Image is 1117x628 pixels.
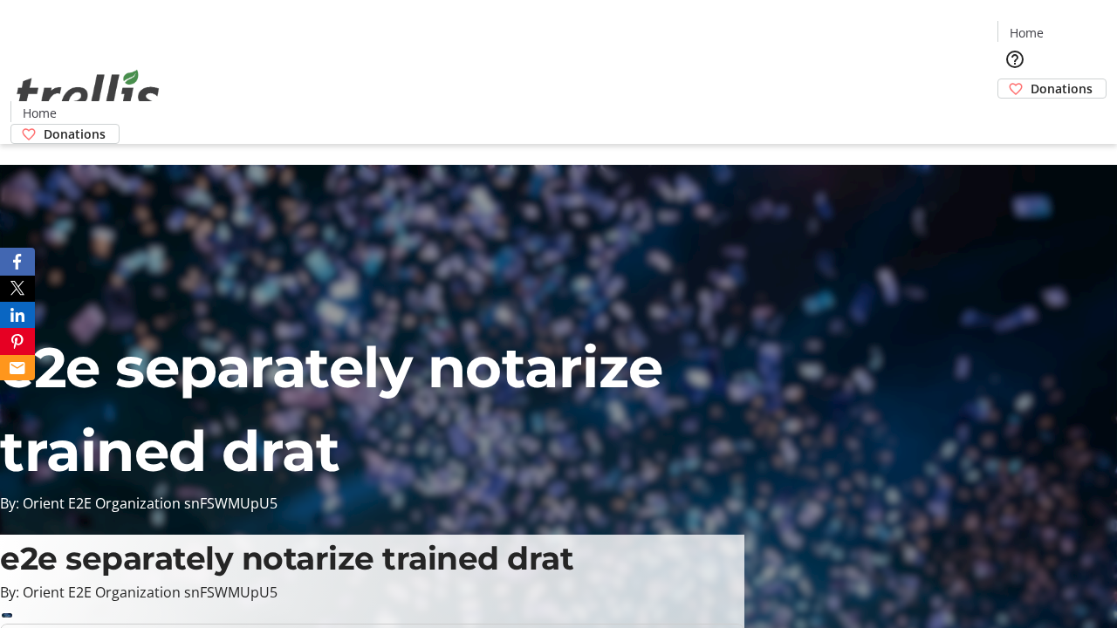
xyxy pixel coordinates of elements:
span: Home [23,104,57,122]
a: Home [998,24,1054,42]
button: Help [997,42,1032,77]
a: Donations [10,124,120,144]
img: Orient E2E Organization snFSWMUpU5's Logo [10,51,166,138]
a: Home [11,104,67,122]
span: Home [1010,24,1044,42]
span: Donations [1031,79,1093,98]
span: Donations [44,125,106,143]
a: Donations [997,78,1107,99]
button: Cart [997,99,1032,133]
